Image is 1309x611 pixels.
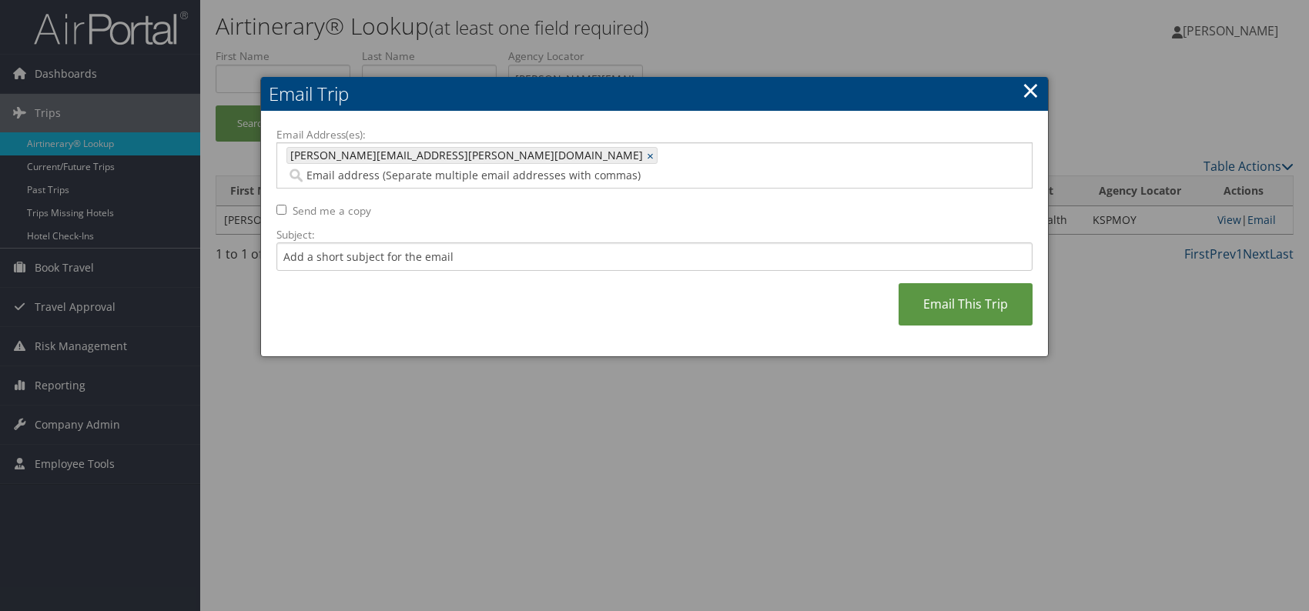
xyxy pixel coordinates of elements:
a: × [647,148,657,163]
a: Email This Trip [899,283,1033,326]
label: Send me a copy [293,203,371,219]
a: × [1022,75,1039,105]
input: Add a short subject for the email [276,242,1033,271]
label: Email Address(es): [276,127,1033,142]
label: Subject: [276,227,1033,242]
span: [PERSON_NAME][EMAIL_ADDRESS][PERSON_NAME][DOMAIN_NAME] [287,148,643,163]
h2: Email Trip [261,77,1048,111]
input: Email address (Separate multiple email addresses with commas) [286,168,852,183]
